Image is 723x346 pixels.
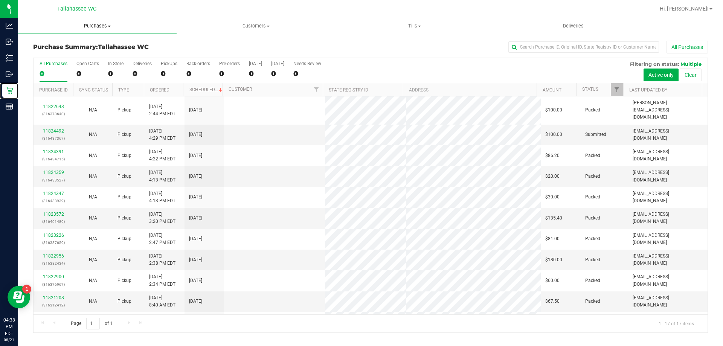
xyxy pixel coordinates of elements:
div: 0 [293,69,321,78]
span: Packed [585,107,600,114]
a: Deliveries [494,18,653,34]
button: N/A [89,152,97,159]
div: 0 [108,69,124,78]
span: Pickup [117,107,131,114]
span: [EMAIL_ADDRESS][DOMAIN_NAME] [633,294,703,309]
a: Type [118,87,129,93]
span: Submitted [585,131,606,138]
span: [DATE] 2:44 PM EDT [149,103,175,117]
div: [DATE] [249,61,262,66]
span: [DATE] 4:29 PM EDT [149,128,175,142]
h3: Purchase Summary: [33,44,258,50]
button: N/A [89,194,97,201]
span: Pickup [117,194,131,201]
span: Customers [177,23,335,29]
p: (316376967) [38,281,69,288]
span: Not Applicable [89,153,97,158]
a: Purchase ID [39,87,68,93]
span: $135.40 [545,215,562,222]
span: Packed [585,256,600,264]
span: Packed [585,235,600,242]
p: (316434715) [38,155,69,163]
p: (316433527) [38,177,69,184]
span: [EMAIL_ADDRESS][DOMAIN_NAME] [633,273,703,288]
button: N/A [89,235,97,242]
a: 11824492 [43,128,64,134]
span: Pickup [117,256,131,264]
inline-svg: Retail [6,87,13,94]
span: Not Applicable [89,299,97,304]
span: Tallahassee WC [98,43,149,50]
span: Pickup [117,131,131,138]
input: 1 [86,318,100,329]
span: [DATE] 3:20 PM EDT [149,211,175,225]
span: [DATE] [189,173,202,180]
span: Not Applicable [89,132,97,137]
span: [DATE] [189,235,202,242]
span: Not Applicable [89,174,97,179]
span: [DATE] 2:34 PM EDT [149,273,175,288]
span: Not Applicable [89,236,97,241]
span: [EMAIL_ADDRESS][DOMAIN_NAME] [633,169,703,183]
button: N/A [89,277,97,284]
span: [EMAIL_ADDRESS][DOMAIN_NAME] [633,190,703,204]
span: Packed [585,298,600,305]
div: Back-orders [186,61,210,66]
div: Deliveries [133,61,152,66]
p: (316437367) [38,135,69,142]
span: 1 - 17 of 17 items [653,318,700,329]
a: 11824359 [43,170,64,175]
span: [DATE] 2:47 PM EDT [149,232,175,246]
a: Customer [229,87,252,92]
span: Multiple [680,61,702,67]
a: Amount [543,87,561,93]
p: (316373640) [38,110,69,117]
div: Open Carts [76,61,99,66]
span: Pickup [117,235,131,242]
span: [DATE] [189,256,202,264]
span: Filtering on status: [630,61,679,67]
p: (316312412) [38,302,69,309]
span: [DATE] [189,107,202,114]
div: 0 [186,69,210,78]
span: $60.00 [545,277,560,284]
a: Tills [335,18,494,34]
span: [DATE] 2:38 PM EDT [149,253,175,267]
span: $20.00 [545,173,560,180]
inline-svg: Inventory [6,54,13,62]
div: 0 [133,69,152,78]
iframe: Resource center unread badge [22,285,31,294]
inline-svg: Inbound [6,38,13,46]
button: Active only [644,69,679,81]
span: Hi, [PERSON_NAME]! [660,6,709,12]
a: 11822643 [43,104,64,109]
span: $100.00 [545,107,562,114]
span: Not Applicable [89,278,97,283]
a: Filter [611,83,623,96]
span: Pickup [117,298,131,305]
span: $100.00 [545,131,562,138]
span: [DATE] [189,277,202,284]
span: Tills [336,23,493,29]
p: 04:38 PM EDT [3,317,15,337]
span: [DATE] [189,131,202,138]
span: [DATE] [189,194,202,201]
th: Address [403,83,537,96]
span: Pickup [117,215,131,222]
button: N/A [89,173,97,180]
span: [EMAIL_ADDRESS][DOMAIN_NAME] [633,211,703,225]
button: All Purchases [667,41,708,53]
div: PickUps [161,61,177,66]
button: Clear [680,69,702,81]
span: Not Applicable [89,194,97,200]
div: 0 [40,69,67,78]
div: 0 [249,69,262,78]
a: State Registry ID [329,87,368,93]
span: Deliveries [553,23,594,29]
p: (316401489) [38,218,69,225]
a: 11823226 [43,233,64,238]
span: Not Applicable [89,257,97,262]
span: [DATE] [189,152,202,159]
a: Purchases [18,18,177,34]
span: Not Applicable [89,215,97,221]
